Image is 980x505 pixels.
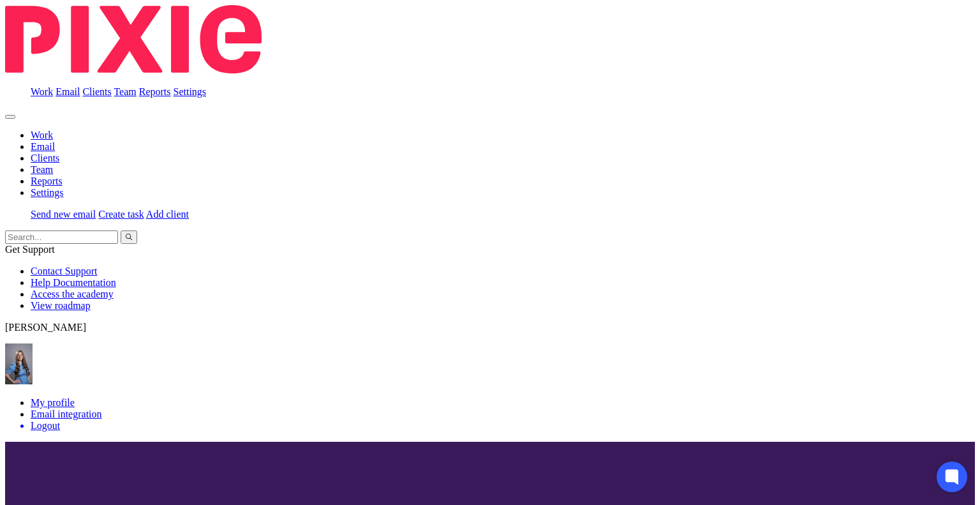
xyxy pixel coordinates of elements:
a: Create task [98,209,144,220]
a: Team [31,164,53,175]
a: Work [31,130,53,140]
a: Email integration [31,409,102,419]
a: Settings [174,86,207,97]
a: Team [114,86,136,97]
a: My profile [31,397,75,408]
input: Search [5,230,118,244]
img: Pixie [5,5,262,73]
a: Email [56,86,80,97]
a: Access the academy [31,289,114,299]
a: Clients [82,86,111,97]
span: Get Support [5,244,55,255]
span: Logout [31,420,60,431]
a: Add client [146,209,189,220]
a: Logout [31,420,975,432]
a: Reports [31,176,63,186]
a: Email [31,141,55,152]
a: Send new email [31,209,96,220]
a: Clients [31,153,59,163]
a: Reports [139,86,171,97]
a: View roadmap [31,300,91,311]
a: Contact Support [31,266,97,276]
a: Settings [31,187,64,198]
button: Search [121,230,137,244]
p: [PERSON_NAME] [5,322,975,333]
a: Help Documentation [31,277,116,288]
a: Work [31,86,53,97]
img: Amanda-scaled.jpg [5,343,33,384]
